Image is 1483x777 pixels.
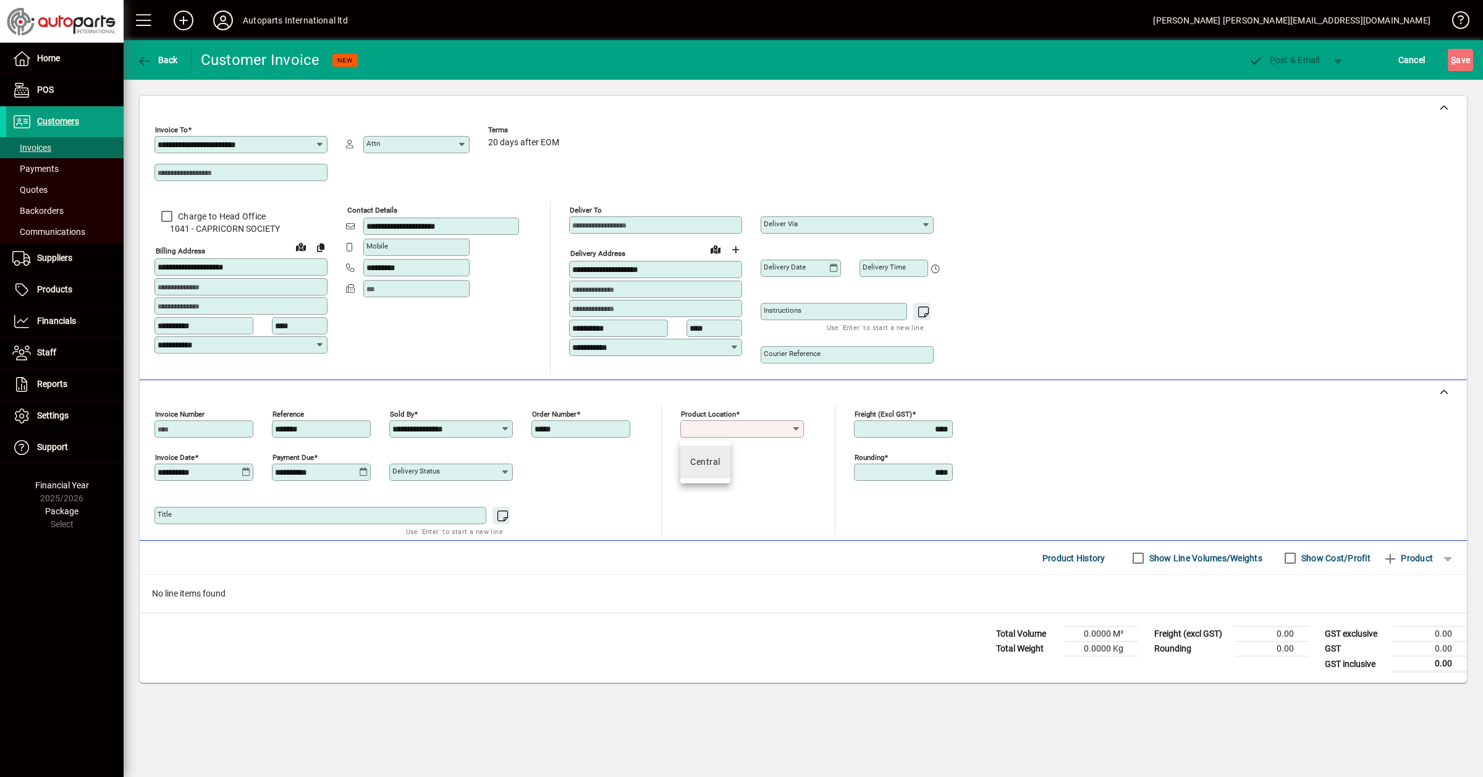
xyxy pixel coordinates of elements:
[37,316,76,326] span: Financials
[1248,55,1320,65] span: ost & Email
[158,510,172,519] mat-label: Title
[990,627,1064,642] td: Total Volume
[1383,548,1433,568] span: Product
[337,56,353,64] span: NEW
[273,410,304,418] mat-label: Reference
[764,306,801,315] mat-label: Instructions
[6,75,124,106] a: POS
[1398,50,1426,70] span: Cancel
[1443,2,1468,43] a: Knowledge Base
[6,401,124,431] a: Settings
[6,179,124,200] a: Quotes
[366,242,388,250] mat-label: Mobile
[392,467,440,475] mat-label: Delivery status
[680,446,730,478] mat-option: Central
[1451,55,1456,65] span: S
[488,126,562,134] span: Terms
[855,453,884,462] mat-label: Rounding
[164,9,203,32] button: Add
[154,223,327,236] span: 1041 - CAPRICORN SOCIETY
[6,158,124,179] a: Payments
[175,210,266,223] label: Charge to Head Office
[311,237,331,257] button: Copy to Delivery address
[37,347,56,357] span: Staff
[6,137,124,158] a: Invoices
[6,43,124,74] a: Home
[488,138,559,148] span: 20 days after EOM
[855,410,912,418] mat-label: Freight (excl GST)
[6,243,124,274] a: Suppliers
[1377,547,1439,569] button: Product
[12,185,48,195] span: Quotes
[6,200,124,221] a: Backorders
[406,524,503,538] mat-hint: Use 'Enter' to start a new line
[990,642,1064,656] td: Total Weight
[764,349,821,358] mat-label: Courier Reference
[1319,642,1393,656] td: GST
[12,227,85,237] span: Communications
[155,453,195,462] mat-label: Invoice date
[291,237,311,257] a: View on map
[1042,548,1105,568] span: Product History
[243,11,348,30] div: Autoparts International ltd
[532,410,577,418] mat-label: Order number
[1064,627,1138,642] td: 0.0000 M³
[764,219,798,228] mat-label: Deliver via
[140,575,1467,613] div: No line items found
[863,263,906,271] mat-label: Delivery time
[1393,642,1467,656] td: 0.00
[1153,11,1430,30] div: [PERSON_NAME] [PERSON_NAME][EMAIL_ADDRESS][DOMAIN_NAME]
[366,139,380,148] mat-label: Attn
[6,306,124,337] a: Financials
[690,456,720,469] div: Central
[1451,50,1470,70] span: ave
[1395,49,1429,71] button: Cancel
[155,125,188,134] mat-label: Invoice To
[37,253,72,263] span: Suppliers
[827,320,924,334] mat-hint: Use 'Enter' to start a new line
[764,263,806,271] mat-label: Delivery date
[201,50,320,70] div: Customer Invoice
[45,506,78,516] span: Package
[1235,642,1309,656] td: 0.00
[6,221,124,242] a: Communications
[6,338,124,368] a: Staff
[12,164,59,174] span: Payments
[37,116,79,126] span: Customers
[1319,656,1393,672] td: GST inclusive
[1270,55,1275,65] span: P
[1147,552,1262,564] label: Show Line Volumes/Weights
[1299,552,1371,564] label: Show Cost/Profit
[1064,642,1138,656] td: 0.0000 Kg
[1037,547,1110,569] button: Product History
[37,53,60,63] span: Home
[273,453,314,462] mat-label: Payment due
[681,410,736,418] mat-label: Product location
[1319,627,1393,642] td: GST exclusive
[137,55,178,65] span: Back
[37,85,54,95] span: POS
[706,239,725,259] a: View on map
[725,240,745,260] button: Choose address
[1235,627,1309,642] td: 0.00
[6,274,124,305] a: Products
[37,442,68,452] span: Support
[37,410,69,420] span: Settings
[124,49,192,71] app-page-header-button: Back
[6,369,124,400] a: Reports
[12,206,64,216] span: Backorders
[1448,49,1473,71] button: Save
[133,49,181,71] button: Back
[6,432,124,463] a: Support
[570,206,602,214] mat-label: Deliver To
[37,284,72,294] span: Products
[155,410,205,418] mat-label: Invoice number
[12,143,51,153] span: Invoices
[1393,627,1467,642] td: 0.00
[1242,49,1326,71] button: Post & Email
[1148,642,1235,656] td: Rounding
[390,410,414,418] mat-label: Sold by
[1393,656,1467,672] td: 0.00
[203,9,243,32] button: Profile
[35,480,89,490] span: Financial Year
